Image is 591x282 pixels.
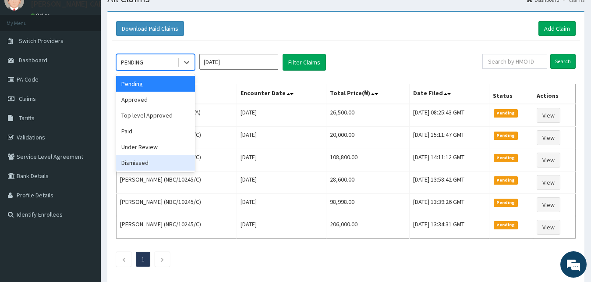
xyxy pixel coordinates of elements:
[326,104,409,127] td: 26,500.00
[237,216,326,239] td: [DATE]
[19,114,35,122] span: Tariffs
[326,149,409,171] td: 108,800.00
[537,220,560,235] a: View
[121,58,143,67] div: PENDING
[116,139,195,155] div: Under Review
[409,171,489,194] td: [DATE] 13:58:42 GMT
[550,54,576,69] input: Search
[489,84,533,104] th: Status
[116,107,195,123] div: Top level Approved
[326,84,409,104] th: Total Price(₦)
[537,108,560,123] a: View
[122,255,126,263] a: Previous page
[116,92,195,107] div: Approved
[160,255,164,263] a: Next page
[116,123,195,139] div: Paid
[283,54,326,71] button: Filter Claims
[326,194,409,216] td: 98,998.00
[409,194,489,216] td: [DATE] 13:39:26 GMT
[199,54,278,70] input: Select Month and Year
[482,54,547,69] input: Search by HMO ID
[494,132,518,139] span: Pending
[237,84,326,104] th: Encounter Date
[494,109,518,117] span: Pending
[116,155,195,171] div: Dismissed
[409,127,489,149] td: [DATE] 15:11:47 GMT
[409,104,489,127] td: [DATE] 08:25:43 GMT
[494,199,518,207] span: Pending
[237,127,326,149] td: [DATE]
[142,255,145,263] a: Page 1 is your current page
[409,84,489,104] th: Date Filed
[326,127,409,149] td: 20,000.00
[117,194,237,216] td: [PERSON_NAME] (NBC/10245/C)
[19,37,64,45] span: Switch Providers
[237,104,326,127] td: [DATE]
[537,197,560,212] a: View
[538,21,576,36] a: Add Claim
[494,176,518,184] span: Pending
[537,153,560,168] a: View
[116,76,195,92] div: Pending
[409,149,489,171] td: [DATE] 14:11:12 GMT
[533,84,576,104] th: Actions
[19,95,36,103] span: Claims
[116,21,184,36] button: Download Paid Claims
[326,216,409,239] td: 206,000.00
[31,12,52,18] a: Online
[117,216,237,239] td: [PERSON_NAME] (NBC/10245/C)
[537,130,560,145] a: View
[237,171,326,194] td: [DATE]
[326,171,409,194] td: 28,600.00
[409,216,489,239] td: [DATE] 13:34:31 GMT
[537,175,560,190] a: View
[117,171,237,194] td: [PERSON_NAME] (NBC/10245/C)
[237,194,326,216] td: [DATE]
[494,154,518,162] span: Pending
[19,56,47,64] span: Dashboard
[494,221,518,229] span: Pending
[237,149,326,171] td: [DATE]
